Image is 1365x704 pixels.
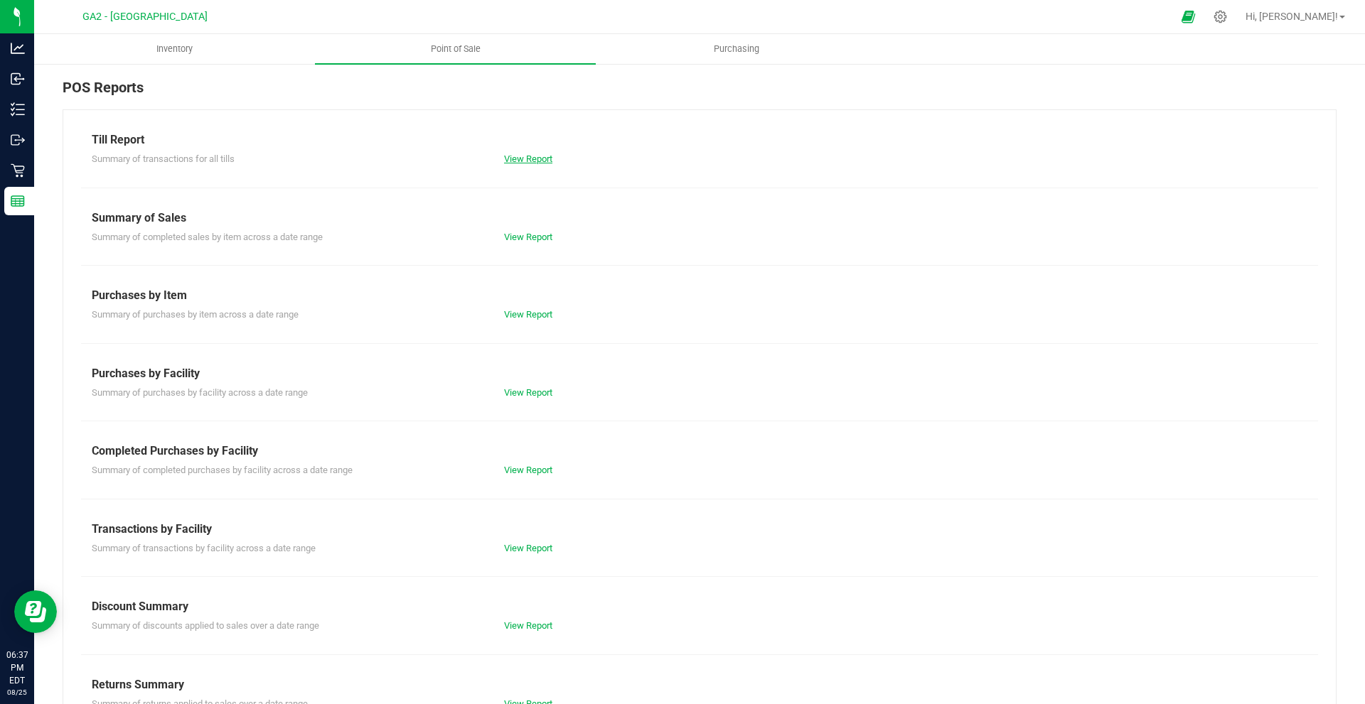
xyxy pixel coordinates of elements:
[1172,3,1204,31] span: Open Ecommerce Menu
[92,620,319,631] span: Summary of discounts applied to sales over a date range
[137,43,212,55] span: Inventory
[92,131,1307,148] div: Till Report
[92,309,299,320] span: Summary of purchases by item across a date range
[92,232,323,242] span: Summary of completed sales by item across a date range
[11,72,25,86] inline-svg: Inbound
[504,543,552,553] a: View Report
[14,590,57,633] iframe: Resource center
[1246,11,1338,22] span: Hi, [PERSON_NAME]!
[92,465,353,475] span: Summary of completed purchases by facility across a date range
[92,543,316,553] span: Summary of transactions by facility across a date range
[504,309,552,320] a: View Report
[504,232,552,242] a: View Report
[92,521,1307,538] div: Transactions by Facility
[92,153,235,164] span: Summary of transactions for all tills
[412,43,500,55] span: Point of Sale
[82,11,208,23] span: GA2 - [GEOGRAPHIC_DATA]
[11,102,25,117] inline-svg: Inventory
[11,194,25,208] inline-svg: Reports
[6,687,28,698] p: 08/25
[11,41,25,55] inline-svg: Analytics
[92,387,308,398] span: Summary of purchases by facility across a date range
[11,163,25,178] inline-svg: Retail
[92,598,1307,615] div: Discount Summary
[504,387,552,398] a: View Report
[1211,10,1229,23] div: Manage settings
[92,365,1307,382] div: Purchases by Facility
[596,34,877,64] a: Purchasing
[11,133,25,147] inline-svg: Outbound
[504,153,552,164] a: View Report
[92,443,1307,460] div: Completed Purchases by Facility
[92,287,1307,304] div: Purchases by Item
[6,649,28,687] p: 06:37 PM EDT
[63,77,1337,109] div: POS Reports
[315,34,596,64] a: Point of Sale
[504,620,552,631] a: View Report
[92,676,1307,693] div: Returns Summary
[92,210,1307,227] div: Summary of Sales
[695,43,778,55] span: Purchasing
[504,465,552,475] a: View Report
[34,34,315,64] a: Inventory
